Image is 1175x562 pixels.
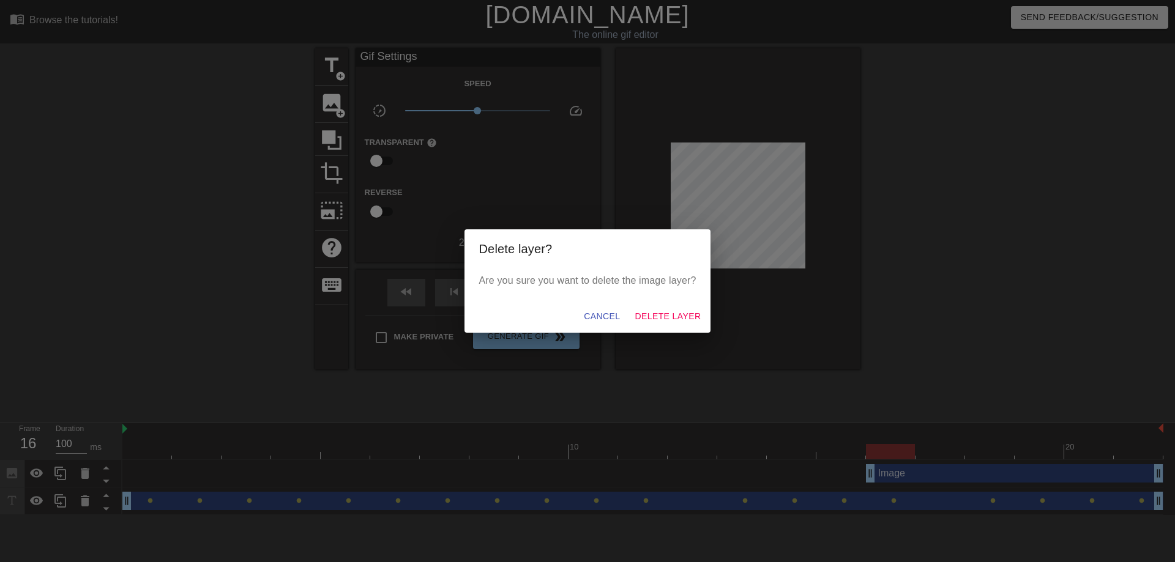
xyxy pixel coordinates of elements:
[579,305,625,328] button: Cancel
[584,309,620,324] span: Cancel
[479,239,696,259] h2: Delete layer?
[479,273,696,288] p: Are you sure you want to delete the image layer?
[630,305,706,328] button: Delete Layer
[635,309,701,324] span: Delete Layer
